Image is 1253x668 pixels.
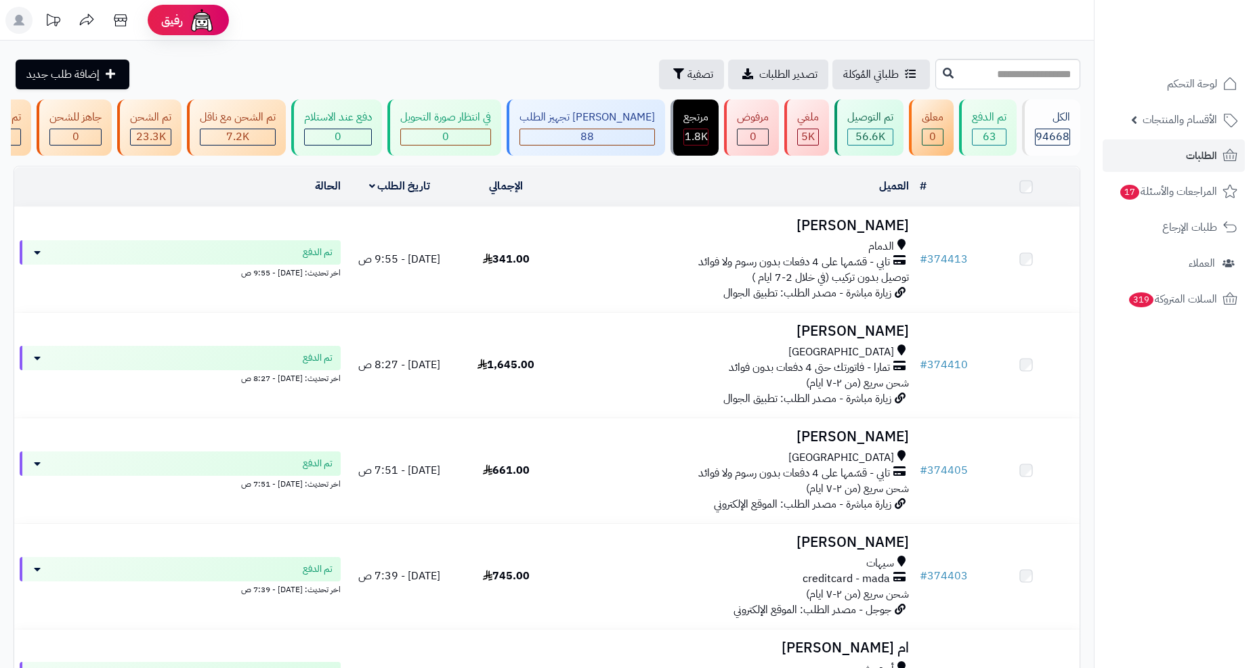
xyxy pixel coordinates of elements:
div: 0 [738,129,768,145]
span: طلبات الإرجاع [1162,218,1217,237]
span: 0 [442,129,449,145]
div: اخر تحديث: [DATE] - 8:27 ص [20,370,341,384]
h3: [PERSON_NAME] [565,535,909,550]
a: تاريخ الطلب [369,178,431,194]
span: 1.8K [685,129,708,145]
span: السلات المتروكة [1128,290,1217,309]
a: الكل94668 [1019,99,1083,156]
h3: [PERSON_NAME] [565,218,909,233]
span: 56.6K [855,129,885,145]
h3: [PERSON_NAME] [565,429,909,445]
a: ملغي 5K [782,99,832,156]
a: في انتظار صورة التحويل 0 [385,99,504,156]
div: 7223 [200,129,275,145]
a: العميل [879,178,909,194]
div: مرفوض [737,110,769,125]
a: #374413 [920,251,968,267]
span: جوجل - مصدر الطلب: الموقع الإلكتروني [734,602,891,618]
a: تصدير الطلبات [728,60,828,89]
a: تم الشحن مع ناقل 7.2K [184,99,289,156]
div: تم التوصيل [847,110,893,125]
div: تم الشحن مع ناقل [200,110,276,125]
span: تصدير الطلبات [759,66,817,83]
span: تصفية [687,66,713,83]
div: 56556 [848,129,893,145]
span: تابي - قسّمها على 4 دفعات بدون رسوم ولا فوائد [698,254,890,270]
div: 23257 [131,129,171,145]
span: تم الدفع [303,457,333,470]
span: شحن سريع (من ٢-٧ ايام) [806,375,909,391]
a: الإجمالي [489,178,523,194]
a: #374410 [920,357,968,373]
div: تم الدفع [972,110,1006,125]
a: طلبات الإرجاع [1103,211,1245,244]
a: إضافة طلب جديد [16,60,129,89]
span: العملاء [1189,254,1215,273]
a: دفع عند الاستلام 0 [289,99,385,156]
div: 88 [520,129,654,145]
span: إضافة طلب جديد [26,66,100,83]
span: تابي - قسّمها على 4 دفعات بدون رسوم ولا فوائد [698,466,890,481]
div: 63 [973,129,1006,145]
span: 661.00 [483,462,530,478]
span: 5K [801,129,815,145]
span: # [920,462,927,478]
span: شحن سريع (من ٢-٧ ايام) [806,481,909,497]
a: معلق 0 [906,99,956,156]
div: 0 [50,129,101,145]
span: 0 [929,129,936,145]
div: [PERSON_NAME] تجهيز الطلب [519,110,655,125]
a: #374405 [920,462,968,478]
a: [PERSON_NAME] تجهيز الطلب 88 [504,99,668,156]
span: سيهات [866,556,894,571]
div: جاهز للشحن [49,110,102,125]
span: 7.2K [226,129,249,145]
span: الأقسام والمنتجات [1143,110,1217,129]
div: تم الشحن [130,110,171,125]
span: 0 [335,129,341,145]
span: زيارة مباشرة - مصدر الطلب: الموقع الإلكتروني [714,496,891,512]
span: 23.3K [136,129,166,145]
div: اخر تحديث: [DATE] - 7:51 ص [20,476,341,490]
span: creditcard - mada [803,571,890,587]
div: الكل [1035,110,1070,125]
div: ملغي [797,110,819,125]
a: المراجعات والأسئلة17 [1103,175,1245,208]
img: ai-face.png [188,7,215,34]
a: تم الدفع 63 [956,99,1019,156]
span: 63 [983,129,996,145]
span: لوحة التحكم [1167,74,1217,93]
span: تمارا - فاتورتك حتى 4 دفعات بدون فوائد [729,360,890,376]
a: مرتجع 1.8K [668,99,721,156]
span: [DATE] - 7:51 ص [358,462,440,478]
img: logo-2.png [1161,10,1240,39]
a: طلباتي المُوكلة [832,60,930,89]
span: [DATE] - 8:27 ص [358,357,440,373]
div: 0 [922,129,943,145]
span: زيارة مباشرة - مصدر الطلب: تطبيق الجوال [723,285,891,301]
div: 0 [305,129,371,145]
div: 0 [401,129,490,145]
span: 341.00 [483,251,530,267]
a: الحالة [315,178,341,194]
span: 0 [72,129,79,145]
a: جاهز للشحن 0 [34,99,114,156]
span: # [920,568,927,584]
span: [DATE] - 9:55 ص [358,251,440,267]
span: تم الدفع [303,562,333,576]
h3: [PERSON_NAME] [565,324,909,339]
span: توصيل بدون تركيب (في خلال 2-7 ايام ) [752,269,909,286]
span: شحن سريع (من ٢-٧ ايام) [806,586,909,602]
div: اخر تحديث: [DATE] - 9:55 ص [20,265,341,279]
div: دفع عند الاستلام [304,110,372,125]
span: 319 [1129,292,1153,307]
span: الطلبات [1186,146,1217,165]
span: زيارة مباشرة - مصدر الطلب: تطبيق الجوال [723,391,891,407]
span: 94668 [1036,129,1069,145]
div: اخر تحديث: [DATE] - 7:39 ص [20,581,341,596]
span: 17 [1120,185,1139,200]
a: تم الشحن 23.3K [114,99,184,156]
button: تصفية [659,60,724,89]
div: مرتجع [683,110,708,125]
a: تم التوصيل 56.6K [832,99,906,156]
